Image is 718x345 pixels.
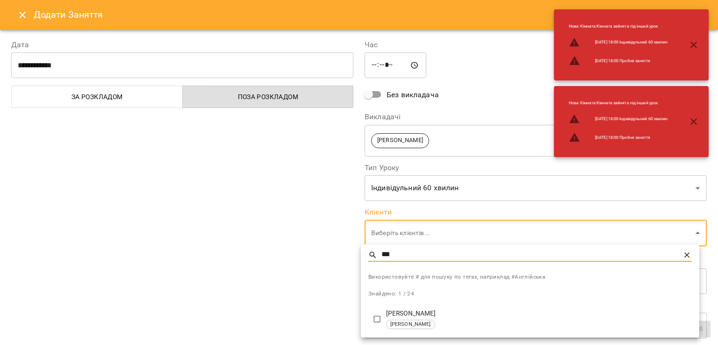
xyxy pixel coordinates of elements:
[561,20,675,33] li: Нова Кімната : Кімната зайнята під інший урок
[561,51,675,70] li: [DATE] 18:00 Пробне заняття
[386,309,692,318] p: [PERSON_NAME]
[561,128,675,147] li: [DATE] 18:00 Пробне заняття
[387,321,435,329] span: [PERSON_NAME]
[368,290,414,297] span: Знайдено: 1 / 24
[561,96,675,110] li: Нова Кімната : Кімната зайнята під інший урок
[561,33,675,52] li: [DATE] 18:00 Індивідульний 60 хвилин
[368,273,692,282] span: Використовуйте # для пошуку по тегах, наприклад #Англійська
[561,110,675,129] li: [DATE] 18:00 Індивідульний 60 хвилин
